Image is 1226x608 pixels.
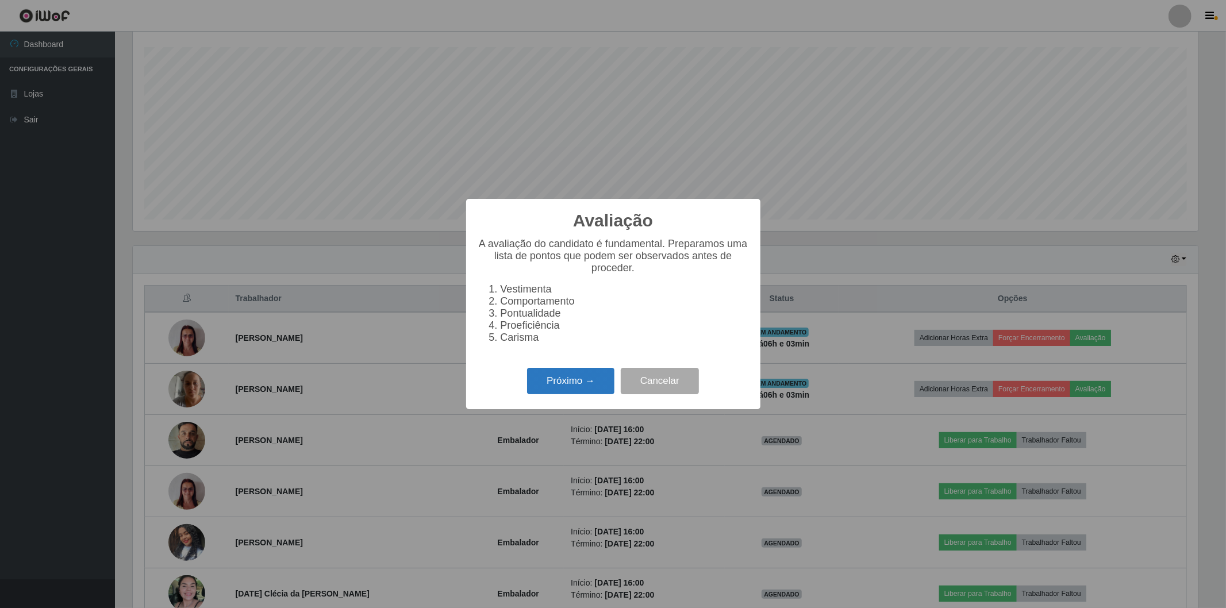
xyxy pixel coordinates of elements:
[501,332,749,344] li: Carisma
[501,307,749,320] li: Pontualidade
[573,210,653,231] h2: Avaliação
[501,283,749,295] li: Vestimenta
[527,368,614,395] button: Próximo →
[621,368,699,395] button: Cancelar
[501,320,749,332] li: Proeficiência
[478,238,749,274] p: A avaliação do candidato é fundamental. Preparamos uma lista de pontos que podem ser observados a...
[501,295,749,307] li: Comportamento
